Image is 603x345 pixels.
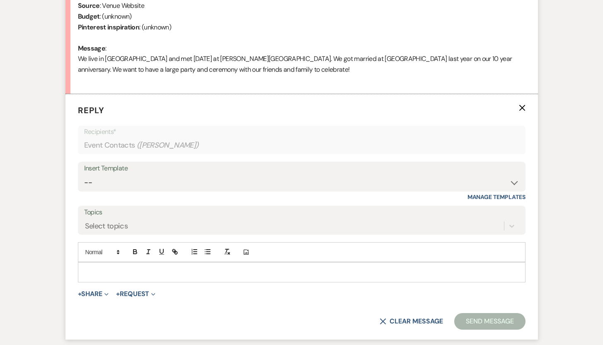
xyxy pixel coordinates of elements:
span: Reply [78,105,104,116]
b: Message [78,44,106,53]
div: Insert Template [84,163,519,175]
b: Budget [78,12,100,21]
button: Send Message [454,313,525,330]
a: Manage Templates [467,193,526,201]
span: + [78,291,82,297]
b: Pinterest inspiration [78,23,140,32]
b: Source [78,1,100,10]
button: Request [116,291,155,297]
button: Share [78,291,109,297]
div: Event Contacts [84,137,519,153]
button: Clear message [380,318,443,325]
label: Topics [84,207,519,219]
p: Recipients* [84,126,519,137]
span: ( [PERSON_NAME] ) [137,140,199,151]
div: Select topics [85,221,128,232]
span: + [116,291,120,297]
